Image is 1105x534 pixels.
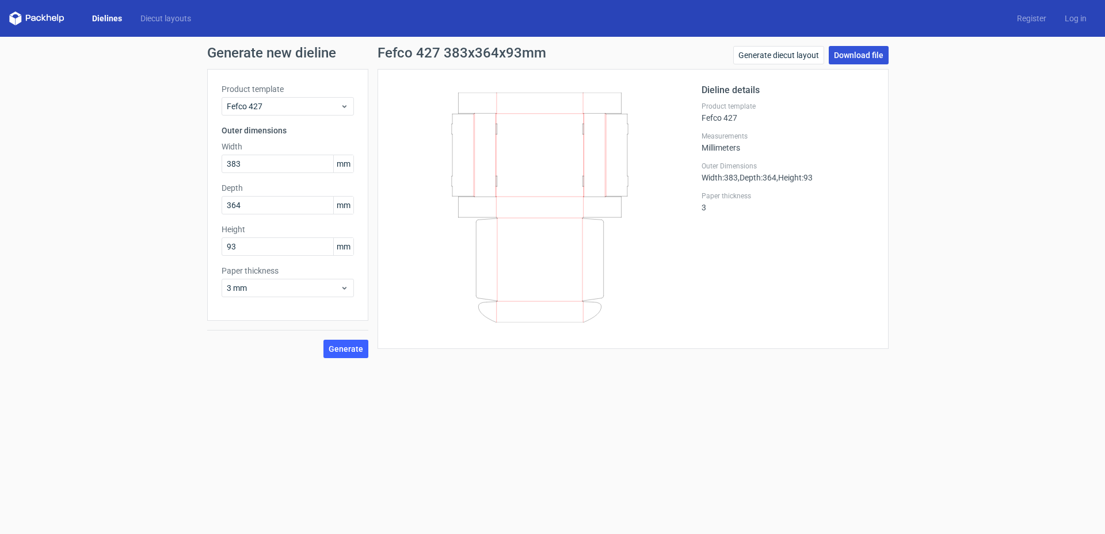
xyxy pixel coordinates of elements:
[702,83,874,97] h2: Dieline details
[329,345,363,353] span: Generate
[222,83,354,95] label: Product template
[227,101,340,112] span: Fefco 427
[222,182,354,194] label: Depth
[222,265,354,276] label: Paper thickness
[702,191,874,212] div: 3
[323,340,368,358] button: Generate
[1056,13,1096,24] a: Log in
[702,191,874,201] label: Paper thickness
[222,224,354,235] label: Height
[1008,13,1056,24] a: Register
[222,141,354,152] label: Width
[702,132,874,152] div: Millimeters
[702,132,874,141] label: Measurements
[333,155,353,172] span: mm
[333,238,353,255] span: mm
[227,282,340,294] span: 3 mm
[131,13,200,24] a: Diecut layouts
[702,173,738,182] span: Width : 383
[702,102,874,122] div: Fefco 427
[733,46,824,64] a: Generate diecut layout
[829,46,889,64] a: Download file
[207,46,898,60] h1: Generate new dieline
[702,102,874,111] label: Product template
[83,13,131,24] a: Dielines
[776,173,813,182] span: , Height : 93
[738,173,776,182] span: , Depth : 364
[333,197,353,214] span: mm
[222,125,354,136] h3: Outer dimensions
[702,162,874,171] label: Outer Dimensions
[378,46,546,60] h1: Fefco 427 383x364x93mm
